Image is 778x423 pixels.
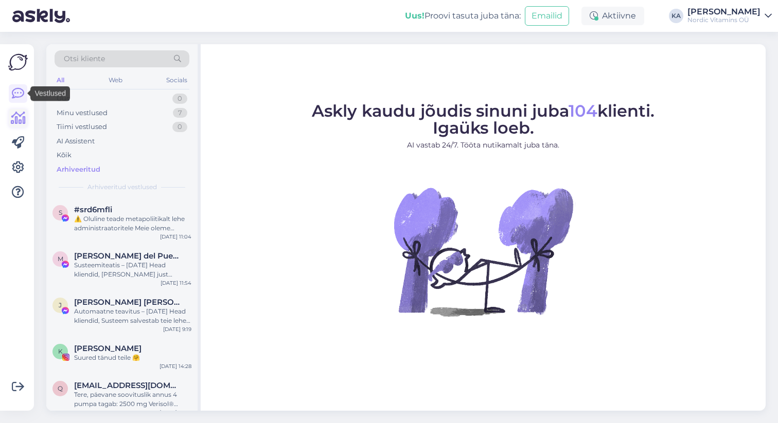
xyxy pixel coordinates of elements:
[74,390,191,409] div: Tere, päevane soovituslik annus 4 pumpa tagab: 2500 mg Verisol® Kollageeni, 3000 μg (6000%*) Biot...
[160,362,191,370] div: [DATE] 14:28
[58,384,63,392] span: q
[64,53,105,64] span: Otsi kliente
[58,255,63,263] span: M
[59,301,62,309] span: J
[57,136,95,146] div: AI Assistent
[687,8,761,16] div: [PERSON_NAME]
[74,205,112,214] span: #srd6mfli
[669,9,683,23] div: KA
[57,150,72,160] div: Kõik
[87,182,157,192] span: Arhiveeritud vestlused
[74,261,191,279] div: Susteemiteatis – [DATE] Head kliendid, [PERSON_NAME] just tagasisidet teie lehe sisu kohta. Paras...
[160,233,191,241] div: [DATE] 11:04
[405,11,425,21] b: Uus!
[163,325,191,333] div: [DATE] 9:19
[173,108,187,118] div: 7
[74,298,181,307] span: Javi Garcia Orihuela
[55,73,66,87] div: All
[391,159,576,344] img: No Chat active
[74,353,191,362] div: Suured tänud teile 🤗
[107,73,125,87] div: Web
[57,108,108,118] div: Minu vestlused
[525,6,569,26] button: Emailid
[312,101,655,138] span: Askly kaudu jõudis sinuni juba klienti. Igaüks loeb.
[57,164,100,175] div: Arhiveeritud
[405,10,521,22] div: Proovi tasuta juba täna:
[172,94,187,104] div: 0
[74,251,181,261] span: Marta del Pueblo
[30,86,70,101] div: Vestlused
[581,7,644,25] div: Aktiivne
[74,307,191,325] div: Automaatne teavitus – [DATE] Head kliendid, Susteem salvestab teie lehel tehtud tegevustega seotu...
[164,73,189,87] div: Socials
[569,101,597,121] span: 104
[58,347,63,355] span: K
[74,381,181,390] span: qristine88@gmail.com
[59,209,62,216] span: s
[74,214,191,233] div: ⚠️ Oluline teade metapoliitikalt lehe administraatoritele Meie oleme metapoliitika tugimeeskond. ...
[160,409,191,416] div: [DATE] 14:27
[312,140,655,151] p: AI vastab 24/7. Tööta nutikamalt juba täna.
[172,122,187,132] div: 0
[74,344,142,353] span: Kelli Eha
[687,8,772,24] a: [PERSON_NAME]Nordic Vitamins OÜ
[161,279,191,287] div: [DATE] 11:54
[57,122,107,132] div: Tiimi vestlused
[687,16,761,24] div: Nordic Vitamins OÜ
[8,52,28,72] img: Askly Logo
